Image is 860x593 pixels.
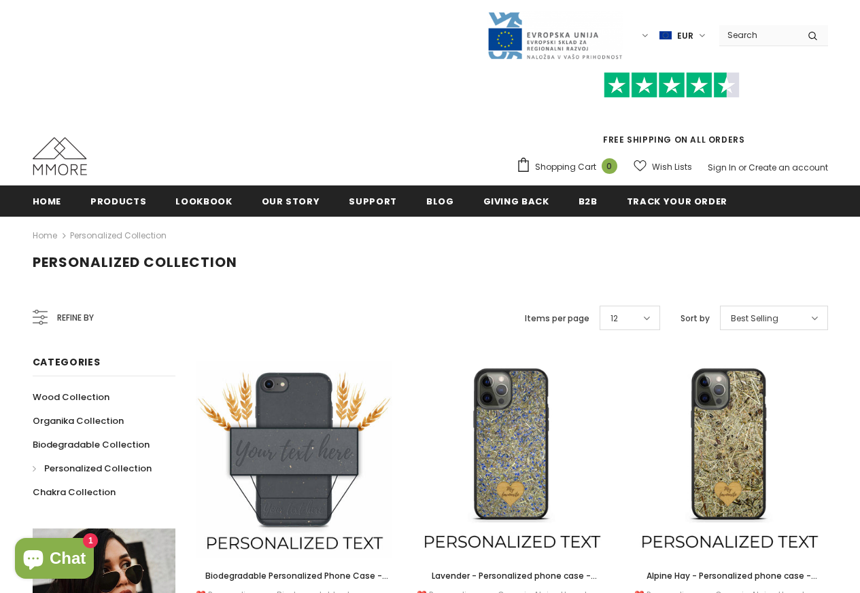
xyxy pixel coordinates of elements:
span: Personalized Collection [33,253,237,272]
a: Wood Collection [33,385,109,409]
a: Home [33,228,57,244]
label: Items per page [525,312,589,325]
a: Blog [426,185,454,216]
span: EUR [677,29,693,43]
span: FREE SHIPPING ON ALL ORDERS [516,78,828,145]
span: Track your order [627,195,727,208]
span: or [738,162,746,173]
a: support [349,185,397,216]
a: Sign In [708,162,736,173]
span: Blog [426,195,454,208]
a: Shopping Cart 0 [516,157,624,177]
span: Products [90,195,146,208]
a: B2B [579,185,598,216]
span: support [349,195,397,208]
span: Organika Collection [33,414,124,427]
a: Home [33,185,62,216]
label: Sort by [681,312,710,325]
img: Javni Razpis [487,11,623,60]
a: Personalized Collection [33,456,152,480]
span: 0 [602,158,617,174]
a: Lavender - Personalized phone case - Personalized gift [413,569,610,583]
span: Categories [33,355,101,369]
a: Track your order [627,185,727,216]
a: Giving back [483,185,549,216]
iframe: Customer reviews powered by Trustpilot [516,98,828,133]
span: Our Story [262,195,320,208]
img: MMORE Cases [33,137,87,175]
a: Lookbook [175,185,232,216]
a: Chakra Collection [33,480,116,504]
a: Biodegradable Collection [33,433,150,456]
inbox-online-store-chat: Shopify online store chat [11,538,98,582]
span: Lookbook [175,195,232,208]
img: Trust Pilot Stars [604,72,740,98]
span: Shopping Cart [535,160,596,174]
span: Wood Collection [33,391,109,403]
span: B2B [579,195,598,208]
a: Organika Collection [33,409,124,433]
span: Biodegradable Collection [33,438,150,451]
a: Alpine Hay - Personalized phone case - Personalized gift [631,569,828,583]
span: Personalized Collection [44,462,152,475]
span: Home [33,195,62,208]
input: Search Site [719,25,797,45]
span: Giving back [483,195,549,208]
a: Wish Lists [634,155,692,179]
span: Refine by [57,310,94,325]
a: Our Story [262,185,320,216]
a: Products [90,185,146,216]
a: Biodegradable Personalized Phone Case - Black [196,569,393,583]
span: Best Selling [731,312,778,325]
span: Wish Lists [652,160,692,174]
a: Javni Razpis [487,29,623,41]
span: Chakra Collection [33,486,116,499]
a: Personalized Collection [70,230,167,241]
a: Create an account [749,162,828,173]
span: 12 [610,312,618,325]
